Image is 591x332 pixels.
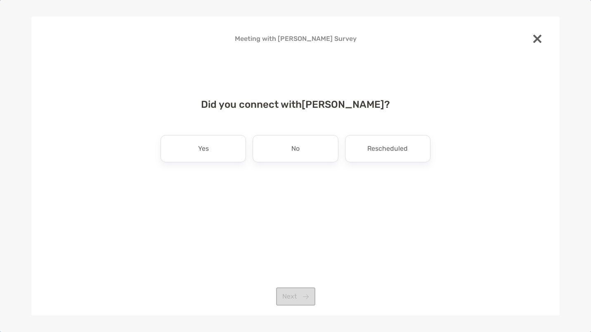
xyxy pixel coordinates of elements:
[45,99,546,110] h4: Did you connect with [PERSON_NAME] ?
[198,142,209,155] p: Yes
[533,35,541,43] img: close modal
[45,35,546,43] h4: Meeting with [PERSON_NAME] Survey
[291,142,300,155] p: No
[367,142,408,155] p: Rescheduled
